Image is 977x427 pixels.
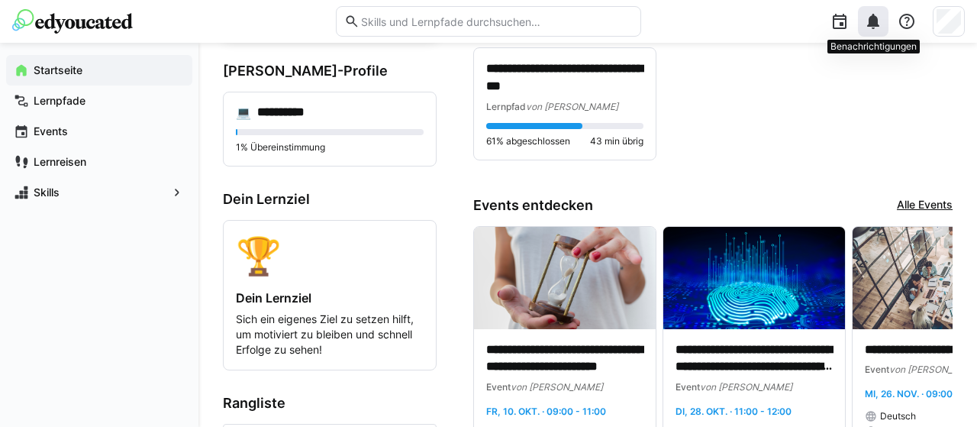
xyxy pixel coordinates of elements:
[511,381,603,393] span: von [PERSON_NAME]
[676,381,700,393] span: Event
[663,227,845,329] img: image
[486,135,570,147] span: 61% abgeschlossen
[236,312,424,357] p: Sich ein eigenes Ziel zu setzen hilft, um motiviert zu bleiben und schnell Erfolge zu sehen!
[236,290,424,306] h4: Dein Lernziel
[486,381,511,393] span: Event
[223,191,437,208] h3: Dein Lernziel
[676,406,792,417] span: Di, 28. Okt. · 11:00 - 12:00
[474,227,656,329] img: image
[590,135,643,147] span: 43 min übrig
[880,410,916,422] span: Deutsch
[486,406,606,417] span: Fr, 10. Okt. · 09:00 - 11:00
[360,15,633,28] input: Skills und Lernpfade durchsuchen…
[236,105,251,120] div: 💻️
[486,101,526,112] span: Lernpfad
[236,141,424,154] p: 1% Übereinstimmung
[223,395,437,412] h3: Rangliste
[700,381,792,393] span: von [PERSON_NAME]
[526,101,618,112] span: von [PERSON_NAME]
[473,197,593,214] h3: Events entdecken
[865,364,889,375] span: Event
[223,63,437,79] h3: [PERSON_NAME]-Profile
[827,40,920,53] div: Benachrichtigungen
[236,233,424,278] div: 🏆
[897,197,953,214] a: Alle Events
